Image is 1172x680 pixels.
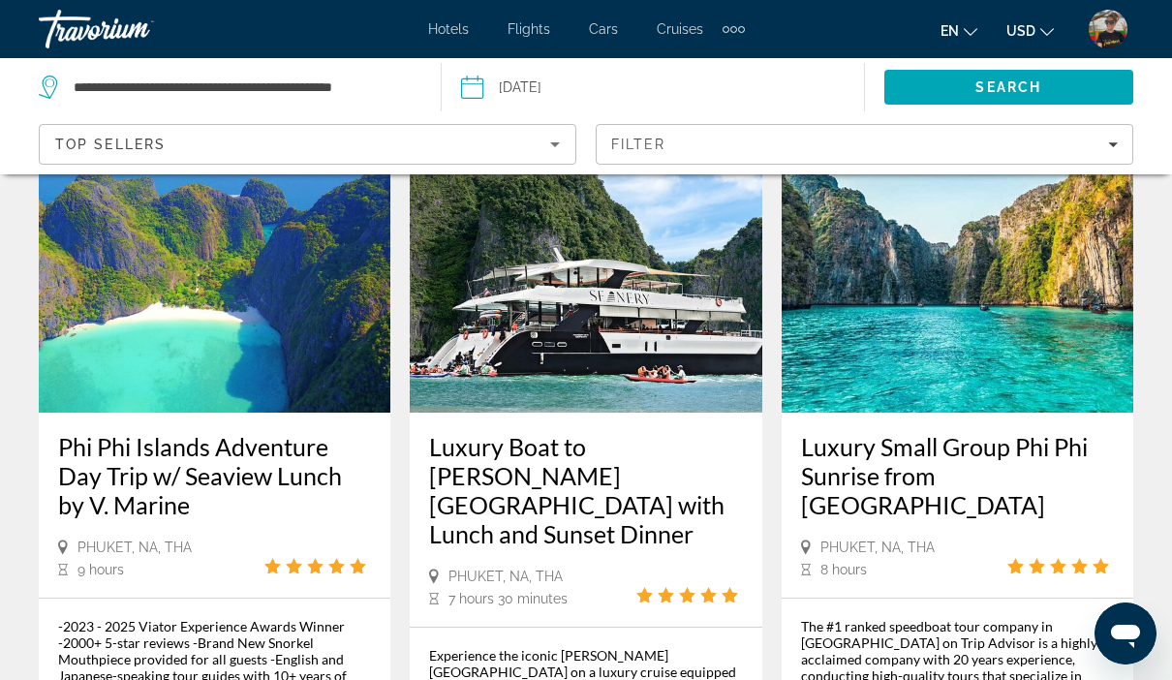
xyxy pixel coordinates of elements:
a: Luxury Boat to [PERSON_NAME][GEOGRAPHIC_DATA] with Lunch and Sunset Dinner [429,432,742,548]
button: Change currency [1006,16,1054,45]
img: Luxury Boat to James Bond Islands with Lunch and Sunset Dinner [410,103,761,413]
span: Phuket, NA, THA [77,540,192,555]
span: Phuket, NA, THA [448,569,563,584]
iframe: Botón para iniciar la ventana de mensajería [1095,603,1157,665]
span: Filter [611,137,666,152]
mat-select: Sort by [55,133,560,156]
img: Phi Phi Islands Adventure Day Trip w/ Seaview Lunch by V. Marine [39,103,390,413]
a: Phi Phi Islands Adventure Day Trip w/ Seaview Lunch by V. Marine [58,432,371,519]
a: Hotels [428,21,469,37]
span: 8 hours [820,562,867,577]
a: Cruises [657,21,703,37]
span: Top Sellers [55,137,166,152]
button: Search [884,70,1134,105]
input: Search destination [72,73,421,102]
span: Search [975,79,1041,95]
button: [DATE]Date: Nov 2, 2025 [461,58,863,116]
a: Cars [589,21,618,37]
span: USD [1006,23,1035,39]
span: en [941,23,959,39]
button: Change language [941,16,977,45]
img: User image [1089,10,1127,48]
a: Flights [508,21,550,37]
a: Travorium [39,4,232,54]
button: Filters [596,124,1133,165]
span: Phuket, NA, THA [820,540,935,555]
img: Luxury Small Group Phi Phi Sunrise from Phuket [782,103,1133,413]
span: 7 hours 30 minutes [448,591,568,606]
button: Extra navigation items [723,14,745,45]
span: 9 hours [77,562,124,577]
a: Luxury Small Group Phi Phi Sunrise from [GEOGRAPHIC_DATA] [801,432,1114,519]
button: User Menu [1083,9,1133,49]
